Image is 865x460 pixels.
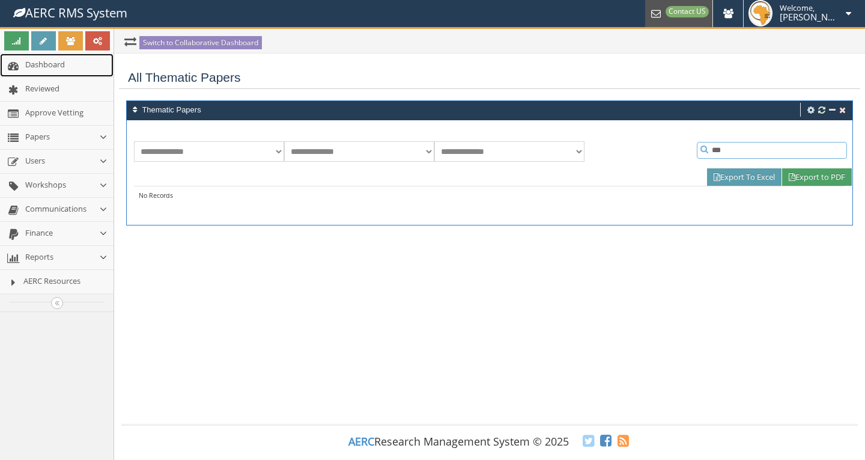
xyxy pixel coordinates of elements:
span: All Thematic Papers [128,70,241,84]
span: Reviewed [25,83,59,94]
span: Users [25,155,45,166]
span: Approve Vetting [25,107,83,118]
span: Contact US [666,6,709,17]
span: Research Management System © 2025 [348,434,569,449]
span: Dashboard [25,59,65,70]
td: No Records [134,186,845,206]
span: [PERSON_NAME] [780,11,850,23]
a: Switch to Collaborative Dashboard [139,36,262,49]
span: Communications [25,203,86,214]
span: AERC [348,434,374,449]
span: Papers [25,131,50,142]
a: Export To Excel [707,168,782,186]
small: Welcome, [780,4,840,13]
span: Reports [25,251,53,262]
span: Thematic Papers [142,105,201,114]
span: Workshops [25,179,66,190]
a: Export to PDF [782,168,852,186]
small: AERC RMS System [13,4,127,21]
span: Finance [25,227,53,238]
